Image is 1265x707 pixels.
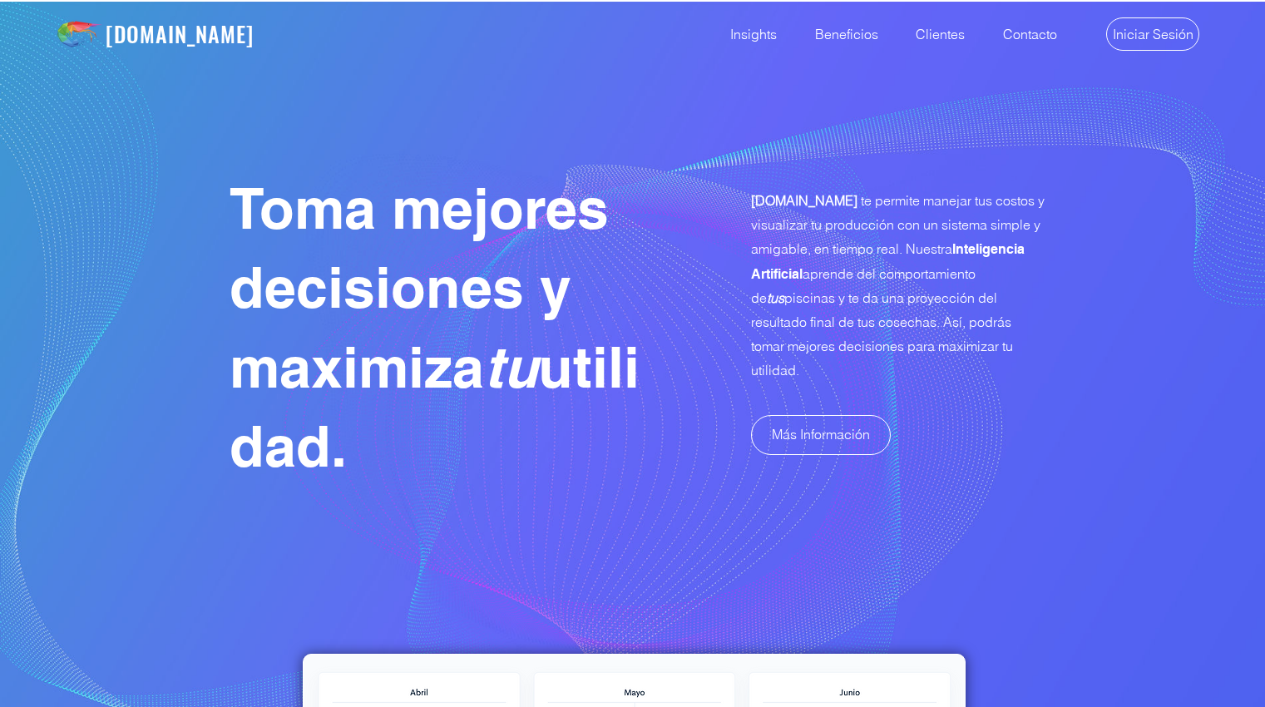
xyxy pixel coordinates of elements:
p: Contacto [995,1,1065,67]
span: Toma mejores decisiones y maximiza utilidad. [230,175,640,480]
p: Insights [722,1,785,67]
span: Más Información [772,425,870,443]
a: Insights [704,1,789,67]
a: Contacto [977,1,1070,67]
a: Beneficios [789,1,891,67]
a: Iniciar Sesión [1106,17,1199,51]
p: Beneficios [807,1,887,67]
p: Clientes [907,1,973,67]
span: Iniciar Sesión [1113,25,1193,43]
nav: Site [704,1,1070,67]
span: tus [767,289,784,306]
span: Inteligencia Artificial [751,241,1025,282]
span: te permite manejar tus costos y visualizar tu producción con un sistema simple y amigable, en tie... [751,192,1045,378]
a: Clientes [891,1,977,67]
a: [DOMAIN_NAME] [106,17,254,50]
span: [DOMAIN_NAME] [751,192,857,209]
span: tu [484,334,538,401]
a: Más Información [751,415,891,455]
